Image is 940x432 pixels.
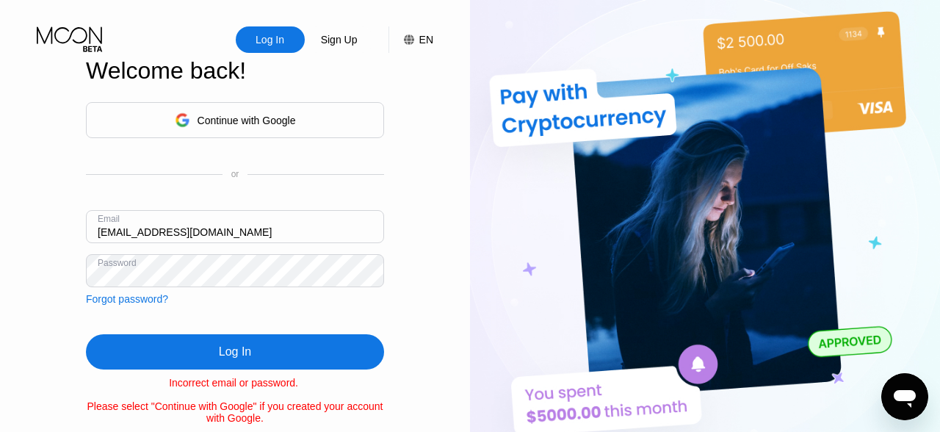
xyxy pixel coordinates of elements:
div: Sign Up [319,32,359,47]
div: Continue with Google [198,115,296,126]
div: Log In [86,334,384,370]
iframe: Button to launch messaging window [881,373,928,420]
div: Sign Up [305,26,374,53]
div: Password [98,258,137,268]
div: Forgot password? [86,293,168,305]
div: Log In [219,345,251,359]
div: Log In [254,32,286,47]
div: Welcome back! [86,57,384,84]
div: Continue with Google [86,102,384,138]
div: Incorrect email or password. Please select "Continue with Google" if you created your account wit... [86,377,384,424]
div: or [231,169,239,179]
div: Email [98,214,120,224]
div: Log In [236,26,305,53]
div: EN [388,26,433,53]
div: EN [419,34,433,46]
